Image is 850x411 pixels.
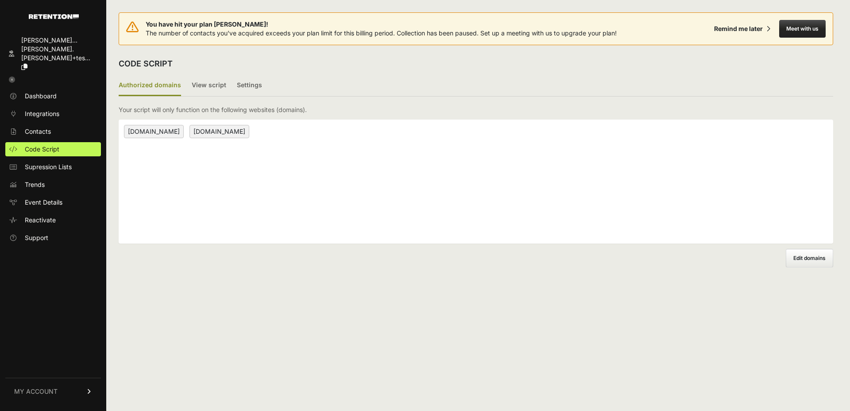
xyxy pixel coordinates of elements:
[146,20,617,29] span: You have hit your plan [PERSON_NAME]!
[119,75,181,96] label: Authorized domains
[5,378,101,405] a: MY ACCOUNT
[5,89,101,103] a: Dashboard
[5,33,101,74] a: [PERSON_NAME]... [PERSON_NAME].[PERSON_NAME]+tes...
[5,160,101,174] a: Supression Lists
[714,24,763,33] div: Remind me later
[5,142,101,156] a: Code Script
[779,20,826,38] button: Meet with us
[25,180,45,189] span: Trends
[5,195,101,209] a: Event Details
[25,216,56,225] span: Reactivate
[5,231,101,245] a: Support
[192,75,226,96] label: View script
[5,107,101,121] a: Integrations
[237,75,262,96] label: Settings
[5,124,101,139] a: Contacts
[711,21,774,37] button: Remind me later
[5,213,101,227] a: Reactivate
[29,14,79,19] img: Retention.com
[124,125,184,138] span: [DOMAIN_NAME]
[25,92,57,101] span: Dashboard
[25,198,62,207] span: Event Details
[119,58,173,70] h2: CODE SCRIPT
[119,105,307,114] p: Your script will only function on the following websites (domains).
[146,29,617,37] span: The number of contacts you've acquired exceeds your plan limit for this billing period. Collectio...
[21,45,90,62] span: [PERSON_NAME].[PERSON_NAME]+tes...
[25,233,48,242] span: Support
[25,163,72,171] span: Supression Lists
[14,387,58,396] span: MY ACCOUNT
[793,255,826,261] span: Edit domains
[21,36,97,45] div: [PERSON_NAME]...
[5,178,101,192] a: Trends
[189,125,249,138] span: [DOMAIN_NAME]
[25,145,59,154] span: Code Script
[25,109,59,118] span: Integrations
[25,127,51,136] span: Contacts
